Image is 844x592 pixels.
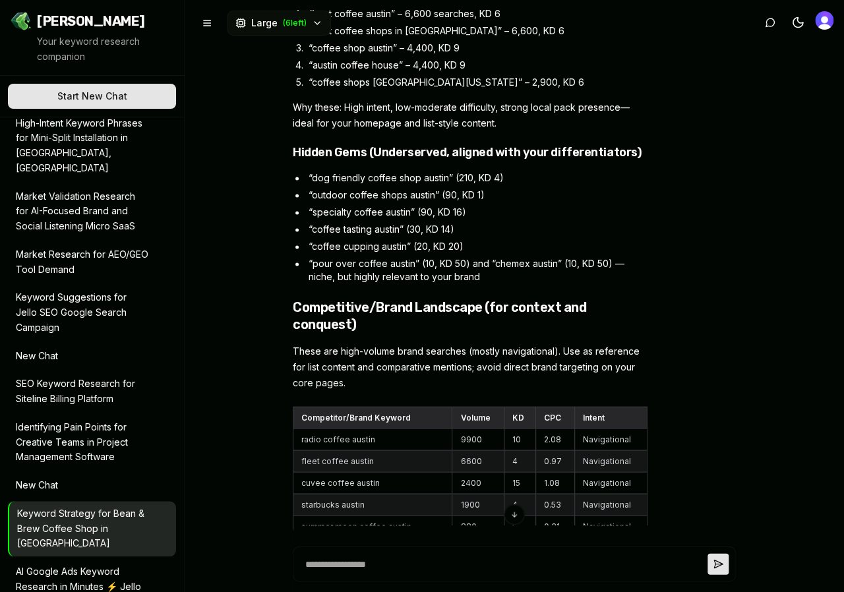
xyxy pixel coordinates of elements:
[815,11,833,30] img: 's logo
[37,12,145,30] span: [PERSON_NAME]
[504,450,535,471] td: 4
[8,111,176,181] button: High-Intent Keyword Phrases for Mini-Split Installation in [GEOGRAPHIC_DATA], [GEOGRAPHIC_DATA]
[306,59,648,72] li: “austin coffee house” – 4,400, KD 9
[8,285,176,340] button: Keyword Suggestions for Jello SEO Google Search Campaign
[16,478,150,493] p: New Chat
[16,376,150,407] p: SEO Keyword Research for Siteline Billing Platform
[293,299,648,332] h2: Competitive/Brand Landscape (for context and conquest)
[251,16,278,30] span: Large
[17,506,150,551] p: Keyword Strategy for Bean & Brew Coffee Shop in [GEOGRAPHIC_DATA]
[8,184,176,239] button: Market Validation Research for AI-Focused Brand and Social Listening Micro SaaS
[504,471,535,493] td: 15
[37,34,173,65] p: Your keyword research companion
[504,493,535,515] td: 4
[306,171,648,185] li: “dog friendly coffee shop austin” (210, KD 4)
[306,42,648,55] li: “coffee shop austin” – 4,400, KD 9
[536,450,574,471] td: 0.97
[8,343,176,369] button: New Chat
[452,450,504,471] td: 6600
[574,450,647,471] td: Navigational
[293,100,648,131] p: Why these: High intent, low-moderate difficulty, strong local pack presence—ideal for your homepa...
[293,343,648,390] p: These are high-volume brand searches (mostly navigational). Use as reference for list content and...
[11,11,32,32] img: Jello SEO Logo
[8,371,176,412] button: SEO Keyword Research for Siteline Billing Platform
[16,349,150,364] p: New Chat
[574,406,647,428] th: Intent
[452,515,504,537] td: 880
[293,515,452,537] td: summer moon coffee austin
[452,493,504,515] td: 1900
[574,471,647,493] td: Navigational
[504,406,535,428] th: KD
[16,247,150,278] p: Market Research for AEO/GEO Tool Demand
[536,471,574,493] td: 1.08
[504,428,535,450] td: 10
[227,11,331,36] button: Large(6left)
[293,471,452,493] td: cuvee coffee austin
[9,501,176,556] button: Keyword Strategy for Bean & Brew Coffee Shop in [GEOGRAPHIC_DATA]
[16,189,150,234] p: Market Validation Research for AI-Focused Brand and Social Listening Micro SaaS
[306,24,648,38] li: “best coffee shops in [GEOGRAPHIC_DATA]” – 6,600, KD 6
[16,420,150,465] p: Identifying Pain Points for Creative Teams in Project Management Software
[57,90,127,103] span: Start New Chat
[8,473,176,498] button: New Chat
[306,189,648,202] li: “outdoor coffee shops austin” (90, KD 1)
[815,11,833,30] button: Open user button
[306,206,648,219] li: “specialty coffee austin” (90, KD 16)
[293,428,452,450] td: radio coffee austin
[306,257,648,283] li: “pour over coffee austin” (10, KD 50) and “chemex austin” (10, KD 50) — niche, but highly relevan...
[452,406,504,428] th: Volume
[8,242,176,283] button: Market Research for AEO/GEO Tool Demand
[536,406,574,428] th: CPC
[283,18,307,28] span: ( 6 left)
[306,7,648,20] li: “best coffee austin” – 6,600 searches, KD 6
[574,515,647,537] td: Navigational
[293,144,648,161] h3: Hidden Gems (Underserved, aligned with your differentiators)
[293,450,452,471] td: fleet coffee austin
[293,493,452,515] td: starbucks austin
[452,471,504,493] td: 2400
[536,493,574,515] td: 0.53
[574,428,647,450] td: Navigational
[574,493,647,515] td: Navigational
[293,406,452,428] th: Competitor/Brand Keyword
[536,428,574,450] td: 2.08
[536,515,574,537] td: 0.31
[16,290,150,335] p: Keyword Suggestions for Jello SEO Google Search Campaign
[306,240,648,253] li: “coffee cupping austin” (20, KD 20)
[16,116,150,176] p: High-Intent Keyword Phrases for Mini-Split Installation in [GEOGRAPHIC_DATA], [GEOGRAPHIC_DATA]
[8,415,176,470] button: Identifying Pain Points for Creative Teams in Project Management Software
[8,84,176,109] button: Start New Chat
[306,223,648,236] li: “coffee tasting austin” (30, KD 14)
[306,76,648,89] li: “coffee shops [GEOGRAPHIC_DATA][US_STATE]” – 2,900, KD 6
[452,428,504,450] td: 9900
